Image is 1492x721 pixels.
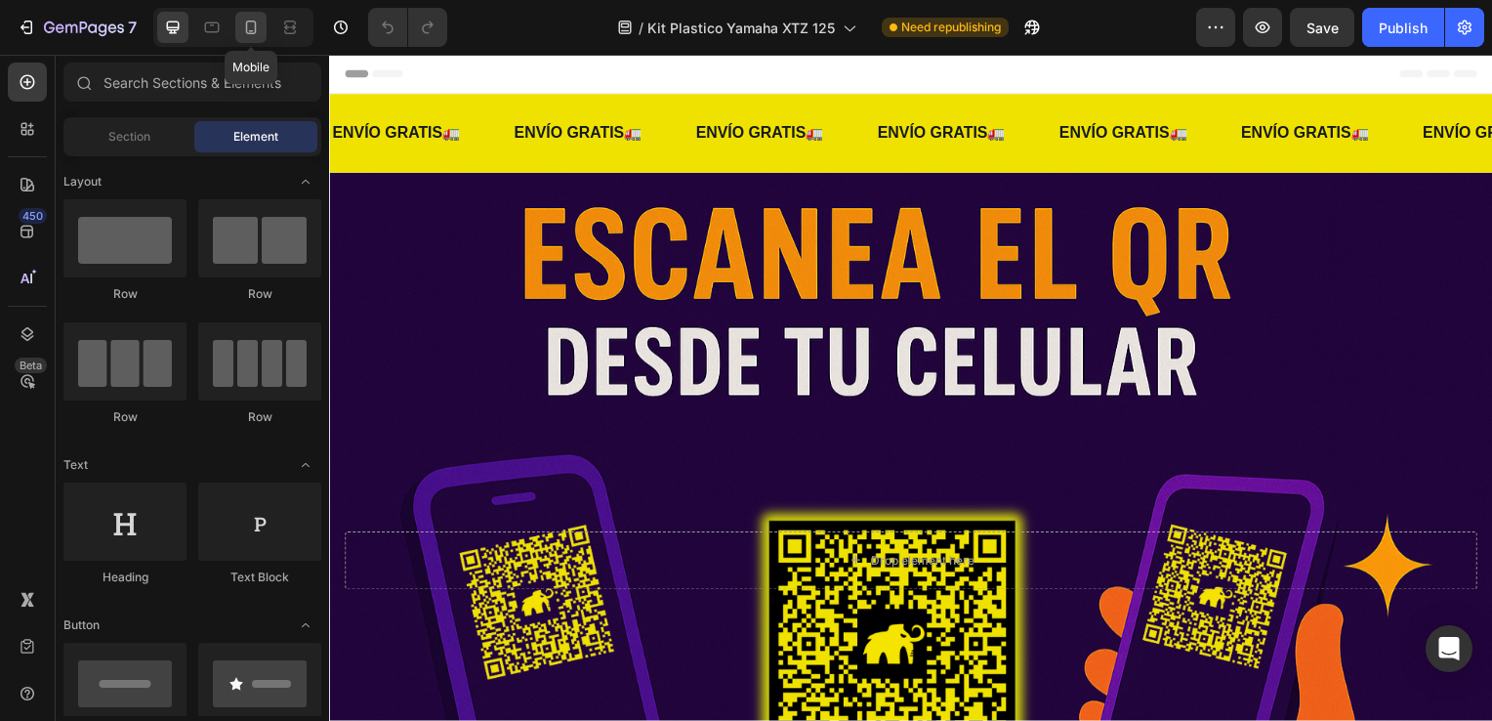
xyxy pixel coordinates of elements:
input: Search Sections & Elements [63,63,321,102]
span: 🚛 [1029,71,1047,87]
span: 🚛 [480,71,498,87]
div: Row [63,285,186,303]
div: Undo/Redo [368,8,447,47]
button: 7 [8,8,145,47]
div: Beta [15,358,47,373]
div: Open Intercom Messenger [1426,625,1472,672]
p: 7 [128,16,137,39]
span: Element [233,128,278,146]
span: ENVÍO GRATIS [369,70,480,87]
span: Button [63,616,100,634]
span: Section [108,128,150,146]
div: Row [198,285,321,303]
div: Row [63,408,186,426]
span: Text [63,456,88,474]
div: Drop element here [546,502,649,518]
span: ENVÍO GRATIS [1101,70,1213,87]
span: Layout [63,173,102,191]
span: / [639,18,643,38]
span: ENVÍO GRATIS [919,70,1030,87]
span: Toggle open [290,610,321,641]
span: ENVÍO GRATIS [553,70,664,87]
span: Toggle open [290,449,321,481]
div: Publish [1379,18,1428,38]
span: Need republishing [901,19,1001,36]
iframe: Design area [329,55,1492,721]
div: Text Block [198,569,321,586]
button: Save [1290,8,1354,47]
span: ENVÍO GRATIS [735,70,847,87]
div: Heading [63,569,186,586]
div: Row [198,408,321,426]
button: Publish [1362,8,1444,47]
span: Kit Plastico Yamaha XTZ 125 [647,18,835,38]
span: Save [1306,20,1339,36]
span: 🚛 [847,71,864,87]
span: 🚛 [663,71,681,87]
span: Toggle open [290,166,321,197]
div: 450 [19,208,47,224]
